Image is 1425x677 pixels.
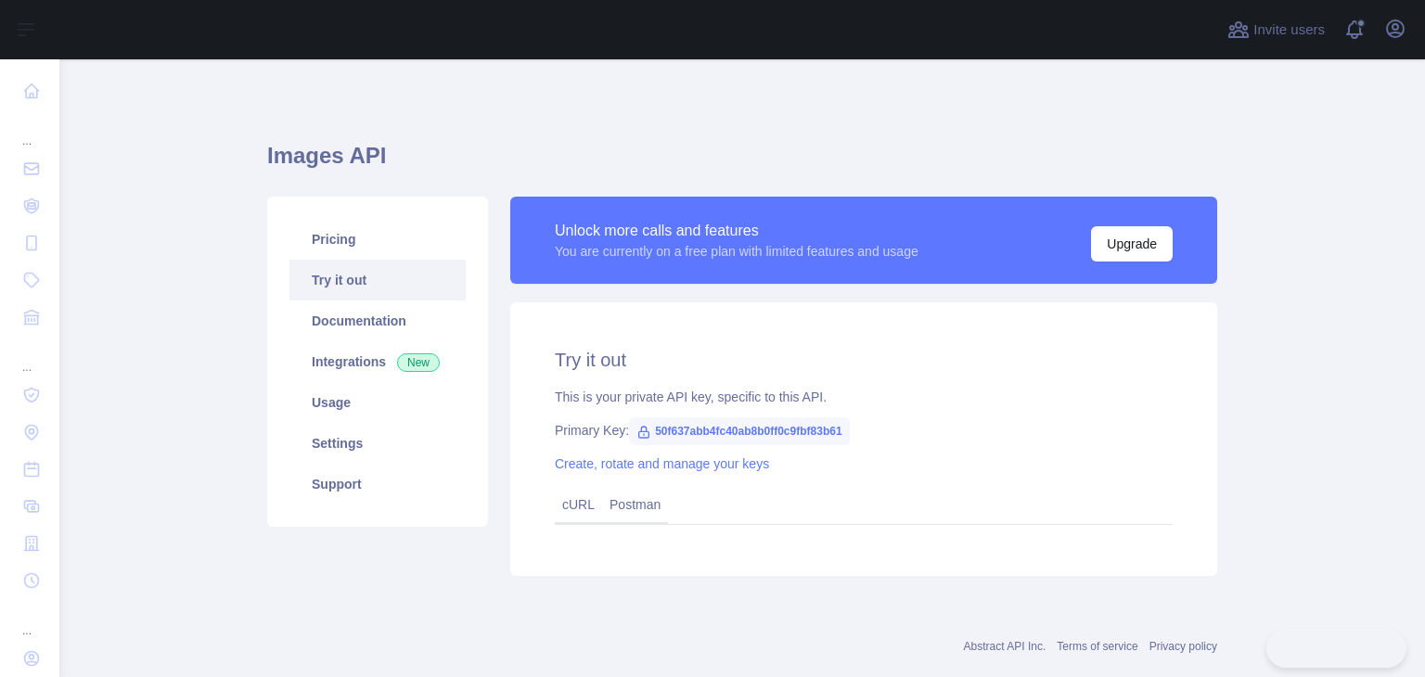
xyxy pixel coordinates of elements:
[555,347,1173,373] h2: Try it out
[555,421,1173,440] div: Primary Key:
[555,220,918,242] div: Unlock more calls and features
[15,111,45,148] div: ...
[629,417,849,445] span: 50f637abb4fc40ab8b0ff0c9fbf83b61
[1266,629,1406,668] iframe: Toggle Customer Support
[289,423,466,464] a: Settings
[289,341,466,382] a: Integrations New
[15,601,45,638] div: ...
[555,388,1173,406] div: This is your private API key, specific to this API.
[1057,640,1137,653] a: Terms of service
[289,219,466,260] a: Pricing
[555,242,918,261] div: You are currently on a free plan with limited features and usage
[1224,15,1329,45] button: Invite users
[1091,226,1173,262] button: Upgrade
[15,338,45,375] div: ...
[602,490,668,519] a: Postman
[289,464,466,505] a: Support
[289,260,466,300] a: Try it out
[1253,19,1325,41] span: Invite users
[1149,640,1217,653] a: Privacy policy
[267,141,1217,185] h1: Images API
[964,640,1046,653] a: Abstract API Inc.
[397,353,440,372] span: New
[555,456,769,471] a: Create, rotate and manage your keys
[562,497,595,512] a: cURL
[289,300,466,341] a: Documentation
[289,382,466,423] a: Usage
